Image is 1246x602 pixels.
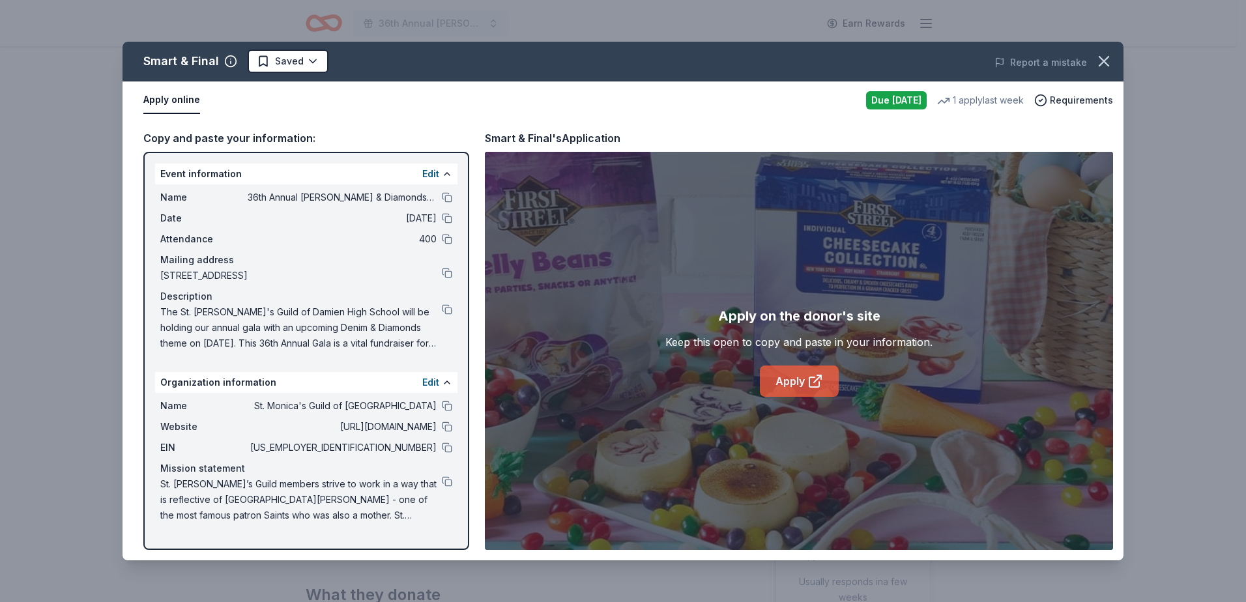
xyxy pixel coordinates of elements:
span: Website [160,419,248,435]
span: 400 [248,231,437,247]
div: Keep this open to copy and paste in your information. [665,334,933,350]
span: [URL][DOMAIN_NAME] [248,419,437,435]
span: Requirements [1050,93,1113,108]
span: [STREET_ADDRESS] [160,268,442,283]
button: Requirements [1034,93,1113,108]
button: Report a mistake [994,55,1087,70]
span: The St. [PERSON_NAME]'s Guild of Damien High School will be holding our annual gala with an upcom... [160,304,442,351]
div: Copy and paste your information: [143,130,469,147]
span: Attendance [160,231,248,247]
span: Date [160,210,248,226]
div: Mailing address [160,252,452,268]
span: St. Monica's Guild of [GEOGRAPHIC_DATA] [248,398,437,414]
button: Edit [422,166,439,182]
span: [US_EMPLOYER_IDENTIFICATION_NUMBER] [248,440,437,455]
div: Event information [155,164,457,184]
span: [DATE] [248,210,437,226]
div: Smart & Final [143,51,219,72]
div: 1 apply last week [937,93,1024,108]
span: EIN [160,440,248,455]
div: Mission statement [160,461,452,476]
div: Due [DATE] [866,91,927,109]
span: Name [160,190,248,205]
a: Apply [760,365,839,397]
span: St. [PERSON_NAME]’s Guild members strive to work in a way that is reflective of [GEOGRAPHIC_DATA]... [160,476,442,523]
span: 36th Annual [PERSON_NAME] & Diamonds Gala [248,190,437,205]
button: Apply online [143,87,200,114]
button: Edit [422,375,439,390]
div: Smart & Final's Application [485,130,620,147]
span: Name [160,398,248,414]
div: Apply on the donor's site [718,306,880,326]
span: Saved [275,53,304,69]
button: Saved [248,50,328,73]
div: Description [160,289,452,304]
div: Organization information [155,372,457,393]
